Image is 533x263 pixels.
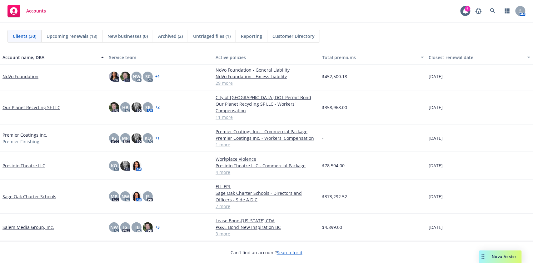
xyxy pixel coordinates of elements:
[429,224,443,230] span: [DATE]
[155,136,160,140] a: + 1
[472,5,485,17] a: Report a Bug
[429,162,443,169] span: [DATE]
[122,135,129,141] span: MP
[155,75,160,78] a: + 4
[109,72,119,82] img: photo
[158,33,183,39] span: Archived (2)
[216,183,317,190] a: ELL EPL
[487,5,499,17] a: Search
[2,104,60,111] a: Our Planet Recycling SF LLC
[216,230,317,237] a: 3 more
[322,104,347,111] span: $358,968.00
[2,193,56,200] a: Sage Oak Charter Schools
[145,135,151,141] span: KO
[479,250,522,263] button: Nova Assist
[479,250,487,263] div: Drag to move
[109,102,119,112] img: photo
[143,222,153,232] img: photo
[120,72,130,82] img: photo
[277,250,302,255] a: Search for it
[47,33,97,39] span: Upcoming renewals (18)
[429,104,443,111] span: [DATE]
[216,128,317,135] a: Premier Coatings Inc. - Commercial Package
[320,50,426,65] button: Total premiums
[122,193,129,200] span: NW
[216,203,317,210] a: 7 more
[213,50,320,65] button: Active policies
[193,33,231,39] span: Untriaged files (1)
[322,54,417,61] div: Total premiums
[465,6,471,12] div: 6
[155,105,160,109] a: + 2
[2,162,45,169] a: Presidio Theatre LLC
[241,33,262,39] span: Reporting
[133,224,140,230] span: HB
[110,224,118,230] span: NW
[120,161,130,171] img: photo
[216,80,317,86] a: 29 more
[429,54,524,61] div: Closest renewal date
[231,249,302,256] span: Can't find an account?
[132,133,142,143] img: photo
[501,5,514,17] a: Switch app
[132,102,142,112] img: photo
[322,193,347,200] span: $373,292.52
[216,101,317,114] a: Our Planet Recycling SF LLC - Workers' Compensation
[429,73,443,80] span: [DATE]
[216,114,317,120] a: 11 more
[429,193,443,200] span: [DATE]
[216,190,317,203] a: Sage Oak Charter Schools - Directors and Officers - Side A DIC
[322,224,342,230] span: $4,899.00
[2,54,97,61] div: Account name, DBA
[2,138,39,145] span: Premier Finishing
[145,104,150,111] span: SE
[216,169,317,175] a: 4 more
[111,162,117,169] span: KO
[155,225,160,229] a: + 3
[145,73,151,80] span: SC
[272,33,315,39] span: Customer Directory
[216,156,317,162] a: Workplace Violence
[216,217,317,224] a: Lease Bond-[US_STATE] CDA
[216,73,317,80] a: NoVo Foundation - Excess Liability
[2,73,38,80] a: NoVo Foundation
[13,33,36,39] span: Clients (30)
[426,50,533,65] button: Closest renewal date
[111,193,117,200] span: MP
[112,135,116,141] span: JG
[132,161,142,171] img: photo
[216,162,317,169] a: Presidio Theatre LLC - Commercial Package
[216,141,317,148] a: 1 more
[133,73,140,80] span: NW
[107,33,148,39] span: New businesses (0)
[216,67,317,73] a: NoVo Foundation - General Liability
[322,135,324,141] span: -
[107,50,213,65] button: Service team
[132,191,142,201] img: photo
[322,162,345,169] span: $78,594.00
[109,54,211,61] div: Service team
[123,224,127,230] span: JG
[216,54,317,61] div: Active policies
[2,224,54,230] a: Salem Media Group, Inc.
[2,132,47,138] a: Premier Coatings Inc.
[146,193,150,200] span: JS
[122,104,128,111] span: HB
[429,135,443,141] span: [DATE]
[492,254,517,259] span: Nova Assist
[216,224,317,230] a: PG&E Bond-New Inspiration BC
[322,73,347,80] span: $452,500.18
[216,94,317,101] a: City of [GEOGRAPHIC_DATA] DOT Permit Bond
[26,8,46,13] span: Accounts
[216,135,317,141] a: Premier Coatings Inc. - Workers' Compensation
[5,2,48,20] a: Accounts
